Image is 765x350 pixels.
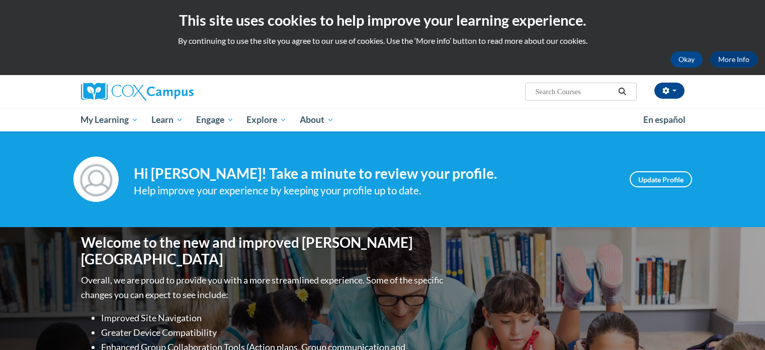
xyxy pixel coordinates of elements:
li: Greater Device Compatibility [101,325,446,340]
li: Improved Site Navigation [101,311,446,325]
a: En español [637,109,692,130]
a: More Info [710,51,757,67]
span: Learn [151,114,183,126]
button: Account Settings [654,83,685,99]
a: My Learning [74,108,145,131]
h2: This site uses cookies to help improve your learning experience. [8,10,757,30]
img: Cox Campus [81,83,194,101]
p: Overall, we are proud to provide you with a more streamlined experience. Some of the specific cha... [81,273,446,302]
span: Explore [246,114,287,126]
span: En español [643,114,686,125]
p: By continuing to use the site you agree to our use of cookies. Use the ‘More info’ button to read... [8,35,757,46]
span: About [300,114,334,126]
h4: Hi [PERSON_NAME]! Take a minute to review your profile. [134,165,615,182]
a: Learn [145,108,190,131]
div: Help improve your experience by keeping your profile up to date. [134,182,615,199]
span: My Learning [80,114,138,126]
a: Update Profile [630,171,692,187]
button: Search [615,86,630,98]
iframe: Button to launch messaging window [725,310,757,342]
h1: Welcome to the new and improved [PERSON_NAME][GEOGRAPHIC_DATA] [81,234,446,268]
input: Search Courses [534,86,615,98]
a: Explore [240,108,293,131]
button: Okay [670,51,703,67]
a: Cox Campus [81,83,272,101]
img: Profile Image [73,157,119,202]
div: Main menu [66,108,700,131]
span: Engage [196,114,234,126]
a: Engage [190,108,240,131]
a: About [293,108,341,131]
